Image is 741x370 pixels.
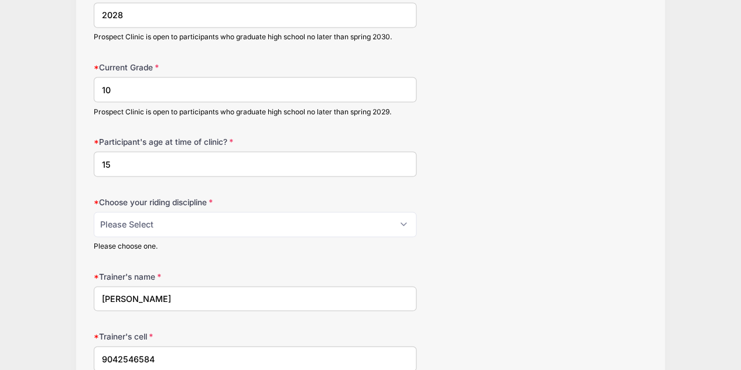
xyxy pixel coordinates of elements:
[94,196,278,208] label: Choose your riding discipline
[94,240,417,251] div: Please choose one.
[94,106,417,117] div: Prospect Clinic is open to participants who graduate high school no later than spring 2029.
[94,270,278,282] label: Trainer's name
[94,61,278,73] label: Current Grade
[94,32,417,42] div: Prospect Clinic is open to participants who graduate high school no later than spring 2030.
[94,330,278,342] label: Trainer's cell
[94,135,278,147] label: Participant's age at time of clinic?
